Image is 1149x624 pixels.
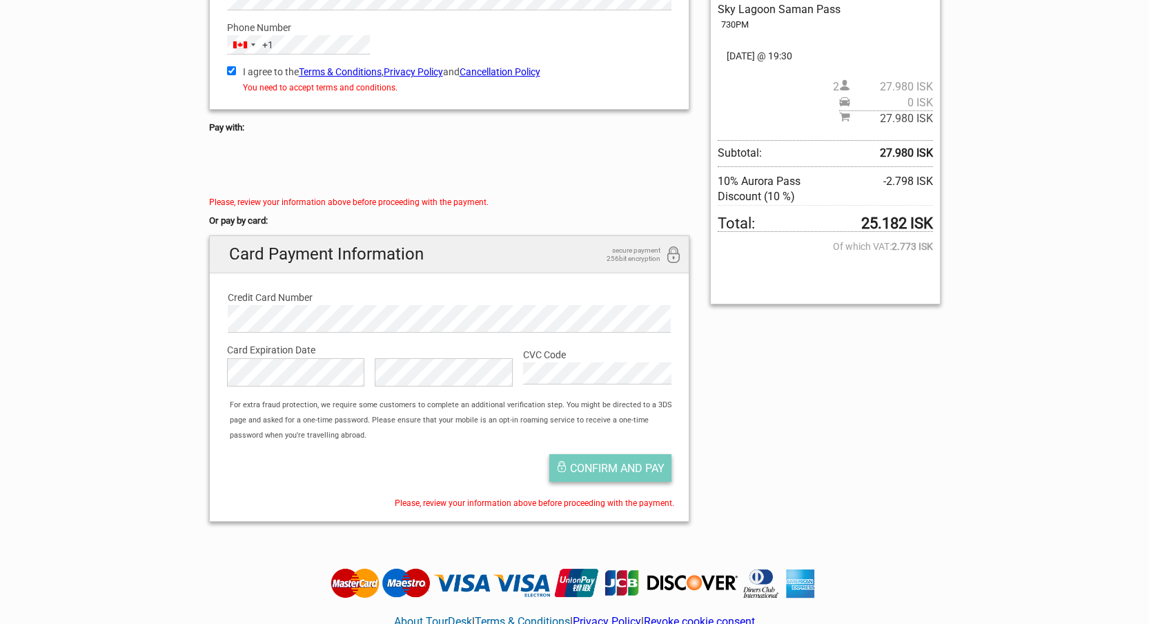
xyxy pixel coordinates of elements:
span: 0 ISK [850,95,933,110]
span: 10% Aurora Pass Discount (10 %) [718,174,847,205]
span: 2 person(s) [833,79,933,95]
div: Please, review your information above before proceeding with the payment. [209,195,690,210]
div: +1 [262,37,273,52]
strong: 2.773 ISK [892,239,933,254]
span: Sky Lagoon Saman Pass [718,3,841,16]
span: Subtotal [839,110,933,126]
a: Terms & Conditions [299,66,382,77]
h5: Pay with: [209,120,690,135]
div: You need to accept terms and conditions. [227,80,672,95]
span: 27.980 ISK [850,79,933,95]
a: Cancellation Policy [460,66,540,77]
span: [DATE] @ 19:30 [718,48,932,64]
div: 730PM [721,17,932,32]
label: I agree to the , and [227,64,672,79]
label: Card Expiration Date [227,342,672,358]
i: 256bit encryption [665,246,682,265]
strong: 25.182 ISK [861,216,933,231]
div: For extra fraud protection, we require some customers to complete an additional verification step... [223,398,689,444]
span: secure payment 256bit encryption [591,246,660,263]
h2: Card Payment Information [210,236,689,273]
strong: 27.980 ISK [880,146,933,161]
button: Open LiveChat chat widget [159,21,175,38]
h5: Or pay by card: [209,213,690,228]
label: CVC Code [523,347,671,362]
span: 27.980 ISK [850,111,933,126]
span: Confirm and pay [570,462,665,475]
label: Phone Number [227,20,672,35]
span: Total to be paid [718,216,932,232]
button: Selected country [228,36,273,54]
button: Confirm and pay [549,454,671,482]
span: Of which VAT: [718,239,932,254]
span: -2.798 ISK [883,174,933,205]
span: Subtotal [718,140,932,166]
a: Privacy Policy [384,66,443,77]
img: Tourdesk accepts [327,567,822,599]
label: Credit Card Number [228,290,671,305]
span: Pickup price [839,95,933,110]
p: We're away right now. Please check back later! [19,24,156,35]
div: Please, review your information above before proceeding with the payment. [217,496,682,511]
iframe: Secure payment button frame [209,153,333,181]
